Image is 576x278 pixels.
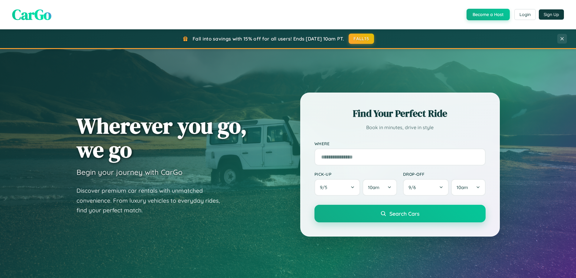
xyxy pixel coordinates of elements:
[193,36,344,42] span: Fall into savings with 15% off for all users! Ends [DATE] 10am PT.
[314,179,360,196] button: 9/5
[76,186,228,215] p: Discover premium car rentals with unmatched convenience. From luxury vehicles to everyday rides, ...
[451,179,485,196] button: 10am
[389,210,419,217] span: Search Cars
[403,179,449,196] button: 9/6
[457,185,468,190] span: 10am
[349,34,374,44] button: FALL15
[368,185,379,190] span: 10am
[320,185,330,190] span: 9 / 5
[76,168,183,177] h3: Begin your journey with CarGo
[314,205,486,222] button: Search Cars
[12,5,51,25] span: CarGo
[314,141,486,146] label: Where
[467,9,510,20] button: Become a Host
[314,172,397,177] label: Pick-up
[76,114,247,162] h1: Wherever you go, we go
[314,123,486,132] p: Book in minutes, drive in style
[408,185,419,190] span: 9 / 6
[314,107,486,120] h2: Find Your Perfect Ride
[403,172,486,177] label: Drop-off
[514,9,536,20] button: Login
[539,9,564,20] button: Sign Up
[363,179,397,196] button: 10am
